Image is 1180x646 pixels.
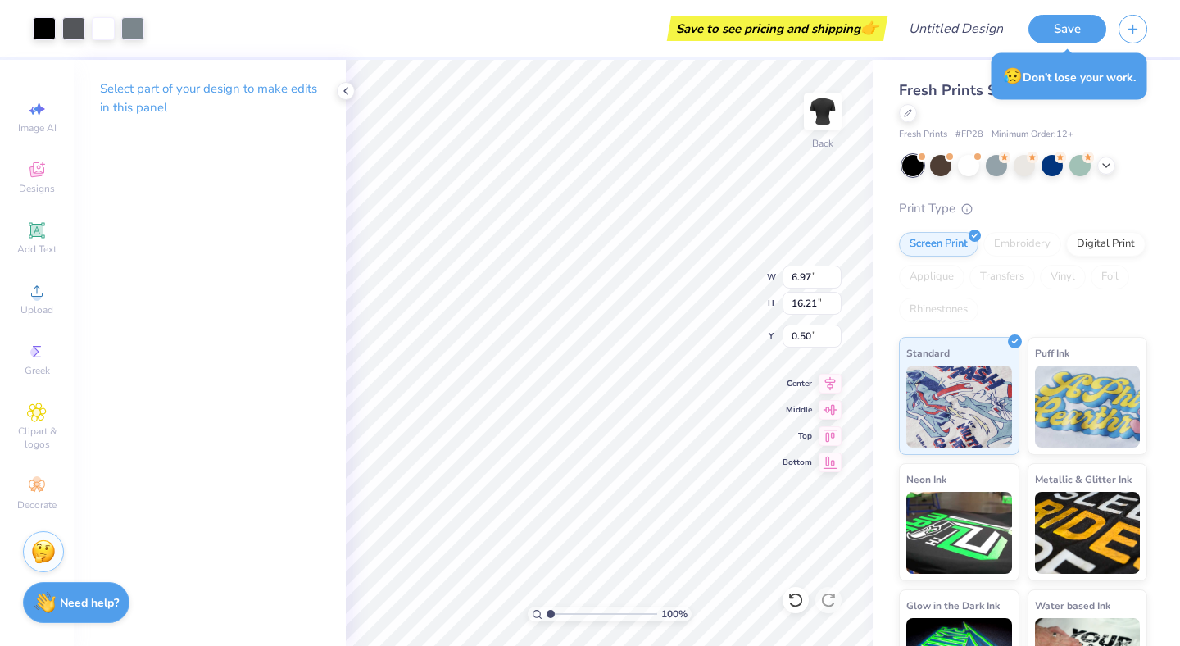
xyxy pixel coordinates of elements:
img: Neon Ink [906,492,1012,574]
div: Rhinestones [899,298,978,322]
span: Add Text [17,243,57,256]
div: Embroidery [983,232,1061,257]
div: Print Type [899,199,1147,218]
div: Save to see pricing and shipping [671,16,883,41]
input: Untitled Design [896,12,1016,45]
img: Back [806,95,839,128]
span: Bottom [783,457,812,468]
span: Designs [19,182,55,195]
span: 😥 [1003,66,1023,87]
span: Puff Ink [1035,344,1069,362]
span: # FP28 [955,128,983,142]
button: Save [1028,15,1106,43]
div: Digital Print [1066,232,1146,257]
div: Applique [899,265,964,289]
span: Minimum Order: 12 + [992,128,1073,142]
span: Standard [906,344,950,362]
span: Metallic & Glitter Ink [1035,471,1132,488]
span: Glow in the Dark Ink [906,597,1000,614]
span: Center [783,378,812,389]
img: Puff Ink [1035,366,1141,448]
div: Screen Print [899,232,978,257]
span: Fresh Prints Sunset Ribbed T-shirt [899,80,1140,100]
img: Standard [906,366,1012,448]
img: Metallic & Glitter Ink [1035,492,1141,574]
div: Vinyl [1040,265,1086,289]
span: Water based Ink [1035,597,1110,614]
div: Transfers [969,265,1035,289]
span: 👉 [860,18,878,38]
span: Neon Ink [906,471,946,488]
span: Middle [783,404,812,416]
span: Greek [25,364,50,377]
div: Back [812,136,833,151]
span: Upload [20,303,53,316]
div: Don’t lose your work. [992,53,1147,100]
span: Fresh Prints [899,128,947,142]
span: 100 % [661,607,688,621]
span: Image AI [18,121,57,134]
span: Decorate [17,498,57,512]
strong: Need help? [60,595,119,611]
div: Foil [1091,265,1129,289]
span: Clipart & logos [8,425,66,451]
span: Top [783,430,812,442]
p: Select part of your design to make edits in this panel [100,80,320,117]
